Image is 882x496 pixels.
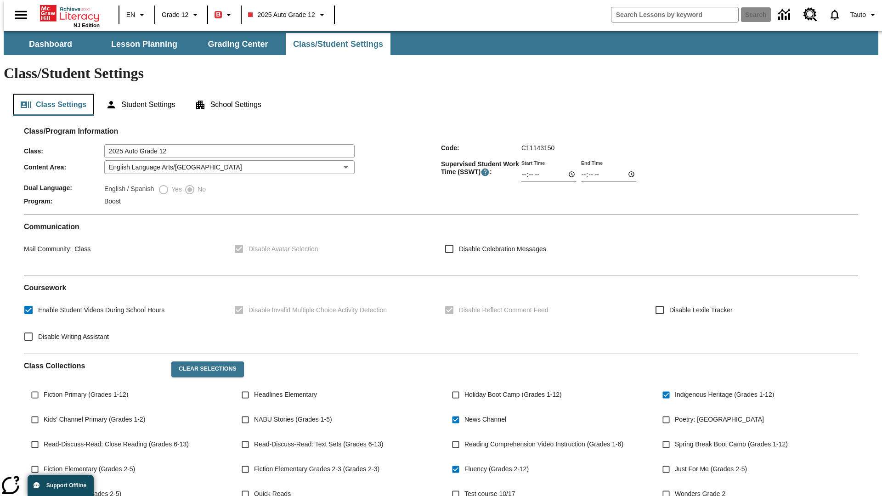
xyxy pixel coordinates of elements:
a: Data Center [773,2,798,28]
span: Lesson Planning [111,39,177,50]
span: Supervised Student Work Time (SSWT) : [441,160,521,177]
span: Class [72,245,90,253]
button: School Settings [187,94,269,116]
a: Home [40,4,100,23]
span: Just For Me (Grades 2-5) [675,464,747,474]
span: B [216,9,220,20]
div: Class/Student Settings [13,94,869,116]
label: Start Time [521,159,545,166]
span: Content Area : [24,163,104,171]
span: Mail Community : [24,245,72,253]
span: Support Offline [46,482,86,489]
span: Program : [24,197,104,205]
span: Boost [104,197,121,205]
span: Headlines Elementary [254,390,317,400]
span: Read-Discuss-Read: Text Sets (Grades 6-13) [254,440,383,449]
span: Grade 12 [162,10,188,20]
span: Indigenous Heritage (Grades 1-12) [675,390,774,400]
span: Fiction Primary (Grades 1-12) [44,390,128,400]
h2: Course work [24,283,858,292]
span: NJ Edition [73,23,100,28]
button: Class/Student Settings [286,33,390,55]
span: Yes [169,185,182,194]
button: Support Offline [28,475,94,496]
span: Kids' Channel Primary (Grades 1-2) [44,415,145,424]
span: Tauto [850,10,866,20]
span: Disable Writing Assistant [38,332,109,342]
div: Coursework [24,283,858,346]
span: Code : [441,144,521,152]
button: Class Settings [13,94,94,116]
span: EN [126,10,135,20]
span: Fiction Elementary (Grades 2-5) [44,464,135,474]
button: Boost Class color is red. Change class color [211,6,238,23]
span: Poetry: [GEOGRAPHIC_DATA] [675,415,764,424]
button: Student Settings [98,94,182,116]
span: 2025 Auto Grade 12 [248,10,315,20]
span: Enable Student Videos During School Hours [38,305,164,315]
span: Disable Invalid Multiple Choice Activity Detection [249,305,387,315]
span: Spring Break Boot Camp (Grades 1-12) [675,440,788,449]
button: Grade: Grade 12, Select a grade [158,6,204,23]
span: Reading Comprehension Video Instruction (Grades 1-6) [464,440,623,449]
span: Class/Student Settings [293,39,383,50]
span: Read-Discuss-Read: Close Reading (Grades 6-13) [44,440,189,449]
h1: Class/Student Settings [4,65,878,82]
span: Grading Center [208,39,268,50]
div: SubNavbar [4,33,391,55]
button: Clear Selections [171,361,243,377]
span: Holiday Boot Camp (Grades 1-12) [464,390,562,400]
button: Language: EN, Select a language [122,6,152,23]
span: NABU Stories (Grades 1-5) [254,415,332,424]
span: Disable Celebration Messages [459,244,546,254]
div: Home [40,3,100,28]
div: English Language Arts/[GEOGRAPHIC_DATA] [104,160,355,174]
a: Notifications [823,3,847,27]
button: Class: 2025 Auto Grade 12, Select your class [244,6,331,23]
span: Class : [24,147,104,155]
h2: Communication [24,222,858,231]
span: Fiction Elementary Grades 2-3 (Grades 2-3) [254,464,379,474]
button: Open side menu [7,1,34,28]
button: Grading Center [192,33,284,55]
a: Resource Center, Will open in new tab [798,2,823,27]
h2: Class Collections [24,361,164,370]
div: SubNavbar [4,31,878,55]
button: Profile/Settings [847,6,882,23]
span: Disable Reflect Comment Feed [459,305,548,315]
input: search field [611,7,738,22]
label: English / Spanish [104,184,154,195]
h2: Class/Program Information [24,127,858,135]
button: Dashboard [5,33,96,55]
div: Communication [24,222,858,268]
span: News Channel [464,415,506,424]
span: Disable Lexile Tracker [669,305,733,315]
button: Lesson Planning [98,33,190,55]
label: End Time [581,159,603,166]
span: Dashboard [29,39,72,50]
span: Fluency (Grades 2-12) [464,464,529,474]
div: Class/Program Information [24,136,858,207]
span: No [195,185,206,194]
span: C11143150 [521,144,554,152]
input: Class [104,144,355,158]
span: Disable Avatar Selection [249,244,318,254]
span: Dual Language : [24,184,104,192]
button: Supervised Student Work Time is the timeframe when students can take LevelSet and when lessons ar... [481,168,490,177]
